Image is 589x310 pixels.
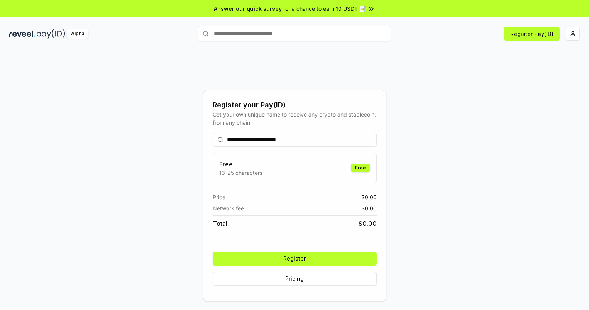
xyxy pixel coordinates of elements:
[213,100,377,110] div: Register your Pay(ID)
[213,110,377,127] div: Get your own unique name to receive any crypto and stablecoin, from any chain
[351,164,370,172] div: Free
[9,29,35,39] img: reveel_dark
[283,5,366,13] span: for a chance to earn 10 USDT 📝
[213,272,377,286] button: Pricing
[67,29,88,39] div: Alpha
[214,5,282,13] span: Answer our quick survey
[213,204,244,212] span: Network fee
[213,193,225,201] span: Price
[219,159,262,169] h3: Free
[37,29,65,39] img: pay_id
[504,27,560,41] button: Register Pay(ID)
[219,169,262,177] p: 13-25 characters
[359,219,377,228] span: $ 0.00
[361,193,377,201] span: $ 0.00
[213,252,377,266] button: Register
[361,204,377,212] span: $ 0.00
[213,219,227,228] span: Total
